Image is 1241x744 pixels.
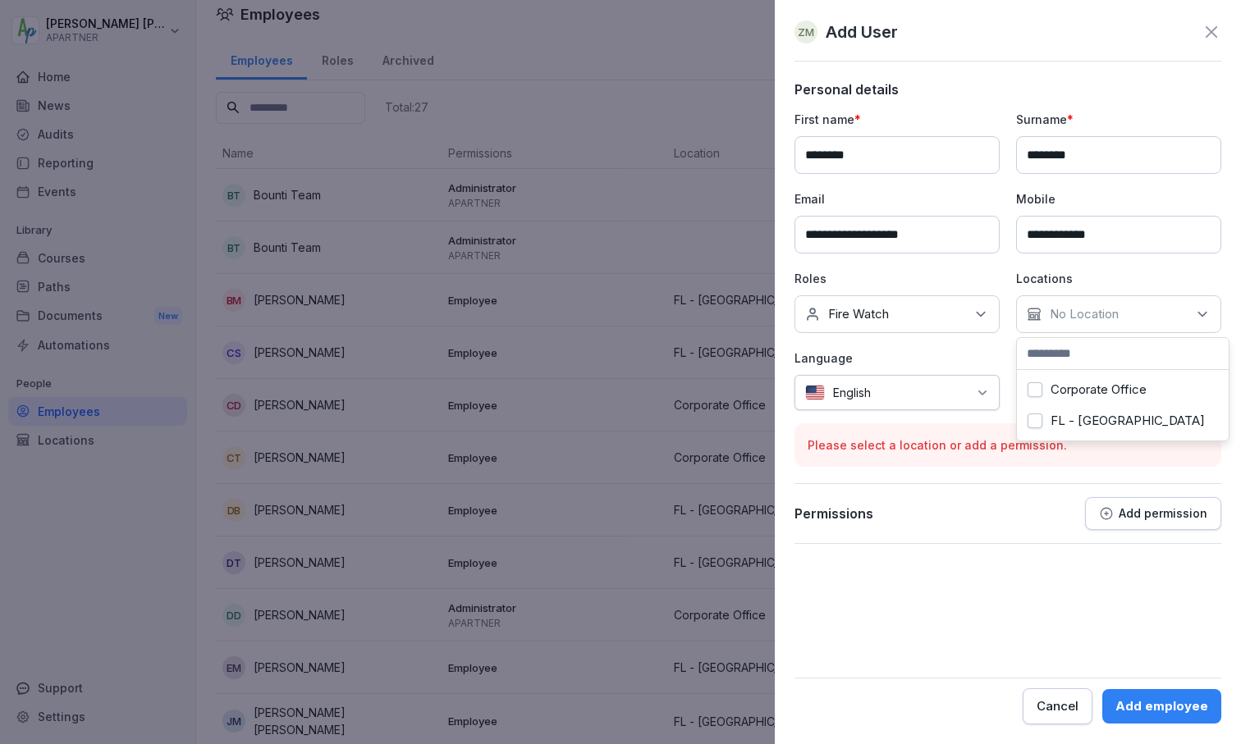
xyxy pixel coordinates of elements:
button: Add employee [1102,689,1221,723]
img: us.svg [805,385,825,400]
p: Add permission [1119,507,1207,520]
p: Personal details [795,81,1221,98]
p: First name [795,111,1000,128]
p: Surname [1016,111,1221,128]
p: Locations [1016,270,1221,287]
p: Add User [826,20,898,44]
p: Email [795,190,1000,208]
button: Cancel [1023,688,1092,724]
label: Corporate Office [1051,382,1147,397]
div: English [795,375,1000,410]
div: ZM [795,21,817,43]
p: Permissions [795,505,873,522]
p: No Location [1050,306,1119,322]
p: Language [795,349,1000,367]
p: Roles [795,270,1000,287]
div: Cancel [1037,697,1078,715]
p: Fire Watch [828,306,889,322]
p: Please select a location or add a permission. [808,436,1208,454]
label: FL - [GEOGRAPHIC_DATA] [1051,413,1205,428]
div: Add employee [1115,697,1208,715]
button: Add permission [1085,497,1221,530]
p: Mobile [1016,190,1221,208]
